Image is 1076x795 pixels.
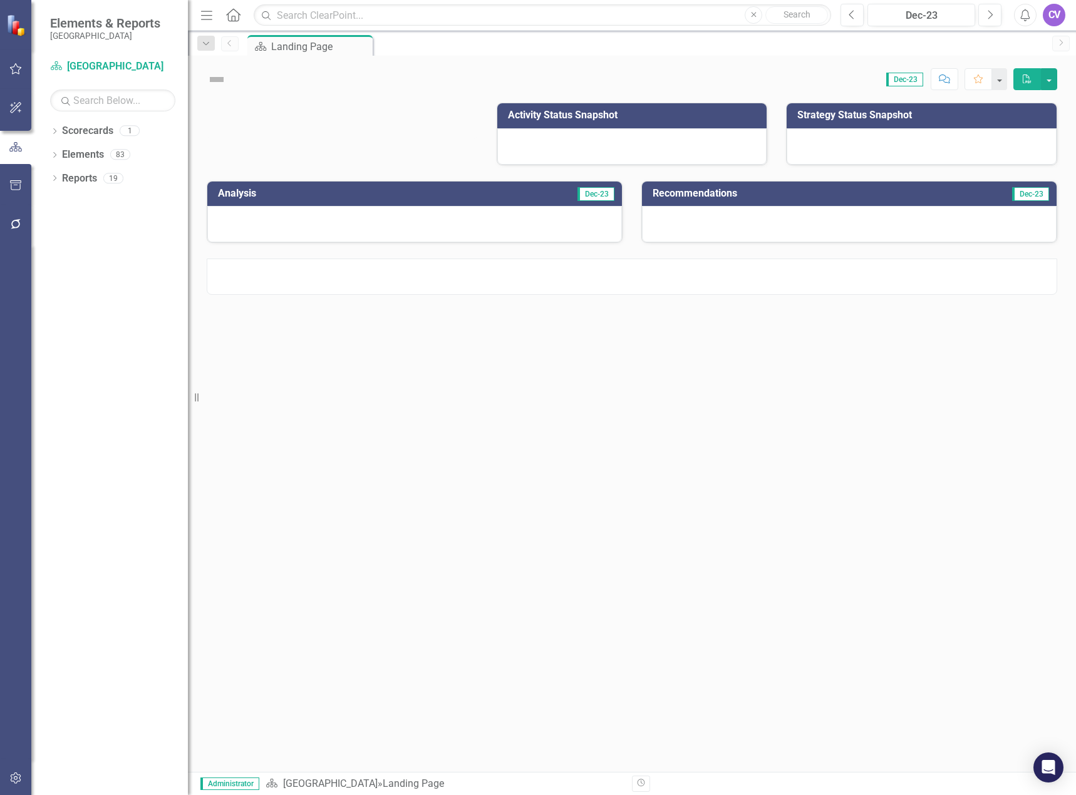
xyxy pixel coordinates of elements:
[1033,752,1063,782] div: Open Intercom Messenger
[266,777,623,791] div: »
[50,59,175,74] a: [GEOGRAPHIC_DATA]
[508,110,761,121] h3: Activity Status Snapshot
[218,188,417,199] h3: Analysis
[886,73,923,86] span: Dec-23
[62,172,97,186] a: Reports
[254,4,831,26] input: Search ClearPoint...
[110,150,130,160] div: 83
[103,173,123,183] div: 19
[765,6,828,24] button: Search
[283,777,378,789] a: [GEOGRAPHIC_DATA]
[1043,4,1065,26] button: CV
[271,39,370,54] div: Landing Page
[6,14,29,36] img: ClearPoint Strategy
[50,90,175,111] input: Search Below...
[50,31,160,41] small: [GEOGRAPHIC_DATA]
[62,148,104,162] a: Elements
[784,9,810,19] span: Search
[200,777,259,790] span: Administrator
[62,124,113,138] a: Scorecards
[872,8,971,23] div: Dec-23
[50,16,160,31] span: Elements & Reports
[577,187,614,201] span: Dec-23
[797,110,1050,121] h3: Strategy Status Snapshot
[383,777,444,789] div: Landing Page
[120,126,140,136] div: 1
[207,69,227,90] img: Not Defined
[653,188,926,199] h3: Recommendations
[1012,187,1049,201] span: Dec-23
[867,4,975,26] button: Dec-23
